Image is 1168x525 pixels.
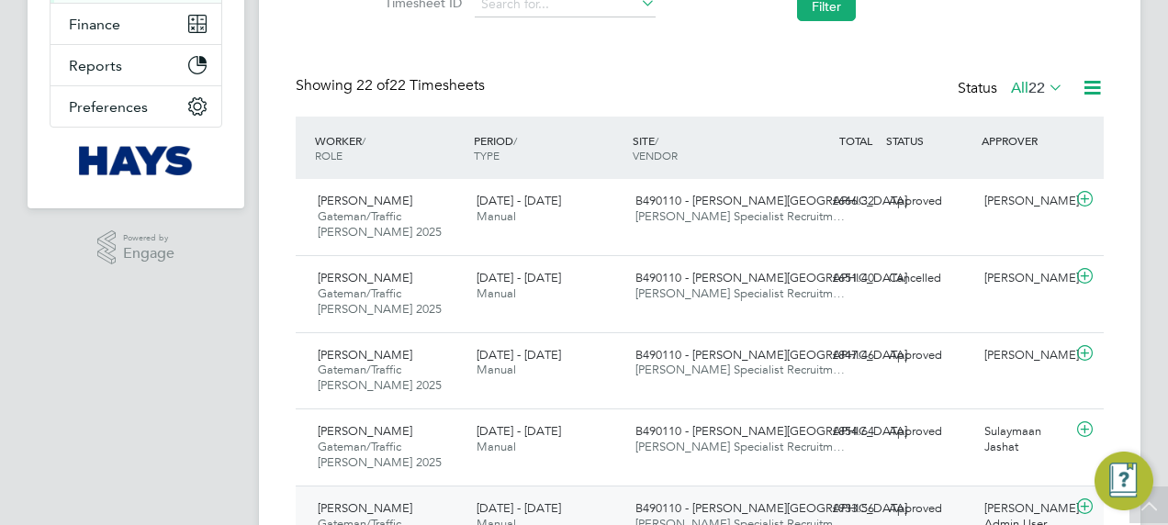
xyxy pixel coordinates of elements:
div: Approved [882,494,977,524]
span: [PERSON_NAME] Specialist Recruitm… [635,439,845,454]
span: Gateman/Traffic [PERSON_NAME] 2025 [318,285,442,317]
span: Powered by [123,230,174,246]
span: B490110 - [PERSON_NAME][GEOGRAPHIC_DATA] [635,500,907,516]
div: APPROVER [977,124,1073,157]
div: Sulaymaan Jashat [977,417,1073,463]
div: [PERSON_NAME] [977,341,1073,371]
span: Gateman/Traffic [PERSON_NAME] 2025 [318,362,442,393]
span: [PERSON_NAME] [318,270,412,285]
span: [PERSON_NAME] [318,193,412,208]
span: TOTAL [839,133,872,148]
span: [PERSON_NAME] [318,423,412,439]
div: £651.40 [786,263,882,294]
span: Gateman/Traffic [PERSON_NAME] 2025 [318,439,442,470]
span: B490110 - [PERSON_NAME][GEOGRAPHIC_DATA] [635,193,907,208]
div: £847.46 [786,341,882,371]
div: £666.32 [786,186,882,217]
span: Manual [477,362,516,377]
span: [PERSON_NAME] [318,347,412,363]
div: £854.64 [786,417,882,447]
span: [DATE] - [DATE] [477,193,561,208]
div: PERIOD [469,124,628,172]
span: / [513,133,517,148]
span: TYPE [474,148,500,162]
div: WORKER [310,124,469,172]
div: Showing [296,76,489,95]
span: [DATE] - [DATE] [477,270,561,285]
span: Manual [477,208,516,224]
button: Reports [51,45,221,85]
span: Manual [477,285,516,301]
div: Status [958,76,1067,102]
span: Preferences [69,98,148,116]
span: B490110 - [PERSON_NAME][GEOGRAPHIC_DATA] [635,347,907,363]
button: Finance [51,4,221,44]
a: Go to home page [50,146,222,175]
span: Engage [123,246,174,262]
span: [DATE] - [DATE] [477,500,561,516]
img: hays-logo-retina.png [79,146,194,175]
span: [DATE] - [DATE] [477,347,561,363]
span: [PERSON_NAME] Specialist Recruitm… [635,285,845,301]
button: Preferences [51,86,221,127]
button: Engage Resource Center [1095,452,1153,510]
div: £933.56 [786,494,882,524]
div: SITE [628,124,787,172]
div: [PERSON_NAME] [977,186,1073,217]
span: 22 of [356,76,389,95]
a: Powered byEngage [97,230,175,265]
div: Cancelled [882,263,977,294]
div: Approved [882,186,977,217]
div: STATUS [882,124,977,157]
span: VENDOR [633,148,678,162]
span: Manual [477,439,516,454]
span: Reports [69,57,122,74]
span: [PERSON_NAME] Specialist Recruitm… [635,362,845,377]
span: [PERSON_NAME] Specialist Recruitm… [635,208,845,224]
span: 22 Timesheets [356,76,485,95]
span: B490110 - [PERSON_NAME][GEOGRAPHIC_DATA] [635,423,907,439]
span: [DATE] - [DATE] [477,423,561,439]
span: / [655,133,658,148]
div: Approved [882,341,977,371]
label: All [1011,79,1063,97]
div: Approved [882,417,977,447]
span: Finance [69,16,120,33]
span: B490110 - [PERSON_NAME][GEOGRAPHIC_DATA] [635,270,907,285]
span: [PERSON_NAME] [318,500,412,516]
span: ROLE [315,148,343,162]
span: Gateman/Traffic [PERSON_NAME] 2025 [318,208,442,240]
span: / [362,133,365,148]
div: [PERSON_NAME] [977,263,1073,294]
span: 22 [1028,79,1045,97]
